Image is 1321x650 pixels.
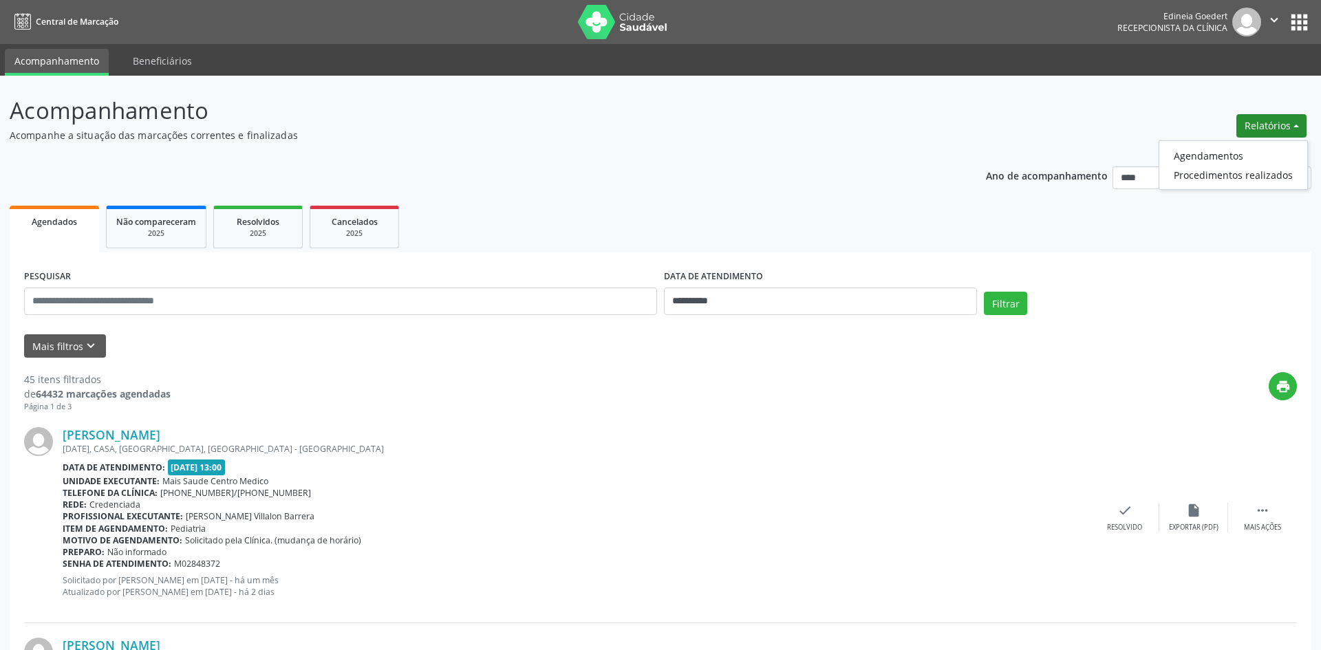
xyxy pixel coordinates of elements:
a: Procedimentos realizados [1159,165,1307,184]
img: img [1232,8,1261,36]
b: Senha de atendimento: [63,558,171,570]
span: Credenciada [89,499,140,510]
span: Não informado [107,546,167,558]
p: Acompanhamento [10,94,921,128]
div: Edineia Goedert [1117,10,1227,22]
div: 2025 [224,228,292,239]
b: Rede: [63,499,87,510]
span: [DATE] 13:00 [168,459,226,475]
span: Solicitado pela Clínica. (mudança de horário) [185,534,361,546]
i: insert_drive_file [1186,503,1201,518]
span: [PHONE_NUMBER]/[PHONE_NUMBER] [160,487,311,499]
button:  [1261,8,1287,36]
div: de [24,387,171,401]
label: DATA DE ATENDIMENTO [664,266,763,288]
span: Recepcionista da clínica [1117,22,1227,34]
b: Data de atendimento: [63,462,165,473]
i: keyboard_arrow_down [83,338,98,354]
ul: Relatórios [1159,140,1308,190]
button: Relatórios [1236,114,1307,138]
span: Pediatria [171,523,206,534]
b: Unidade executante: [63,475,160,487]
strong: 64432 marcações agendadas [36,387,171,400]
span: [PERSON_NAME] Villalon Barrera [186,510,314,522]
span: Mais Saude Centro Medico [162,475,268,487]
span: Central de Marcação [36,16,118,28]
div: 2025 [320,228,389,239]
div: 45 itens filtrados [24,372,171,387]
a: Agendamentos [1159,146,1307,165]
div: Resolvido [1107,523,1142,532]
div: 2025 [116,228,196,239]
span: M02848372 [174,558,220,570]
b: Preparo: [63,546,105,558]
button: apps [1287,10,1311,34]
button: Filtrar [984,292,1027,315]
i: check [1117,503,1132,518]
span: Cancelados [332,216,378,228]
div: Mais ações [1244,523,1281,532]
div: Página 1 de 3 [24,401,171,413]
div: [DATE], CASA, [GEOGRAPHIC_DATA], [GEOGRAPHIC_DATA] - [GEOGRAPHIC_DATA] [63,443,1091,455]
i:  [1267,12,1282,28]
b: Telefone da clínica: [63,487,158,499]
span: Não compareceram [116,216,196,228]
a: [PERSON_NAME] [63,427,160,442]
i:  [1255,503,1270,518]
b: Motivo de agendamento: [63,534,182,546]
p: Acompanhe a situação das marcações correntes e finalizadas [10,128,921,142]
span: Resolvidos [237,216,279,228]
span: Agendados [32,216,77,228]
b: Item de agendamento: [63,523,168,534]
a: Beneficiários [123,49,202,73]
a: Central de Marcação [10,10,118,33]
button: print [1269,372,1297,400]
p: Ano de acompanhamento [986,166,1108,184]
b: Profissional executante: [63,510,183,522]
i: print [1276,379,1291,394]
div: Exportar (PDF) [1169,523,1218,532]
p: Solicitado por [PERSON_NAME] em [DATE] - há um mês Atualizado por [PERSON_NAME] em [DATE] - há 2 ... [63,574,1091,598]
img: img [24,427,53,456]
label: PESQUISAR [24,266,71,288]
a: Acompanhamento [5,49,109,76]
button: Mais filtroskeyboard_arrow_down [24,334,106,358]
